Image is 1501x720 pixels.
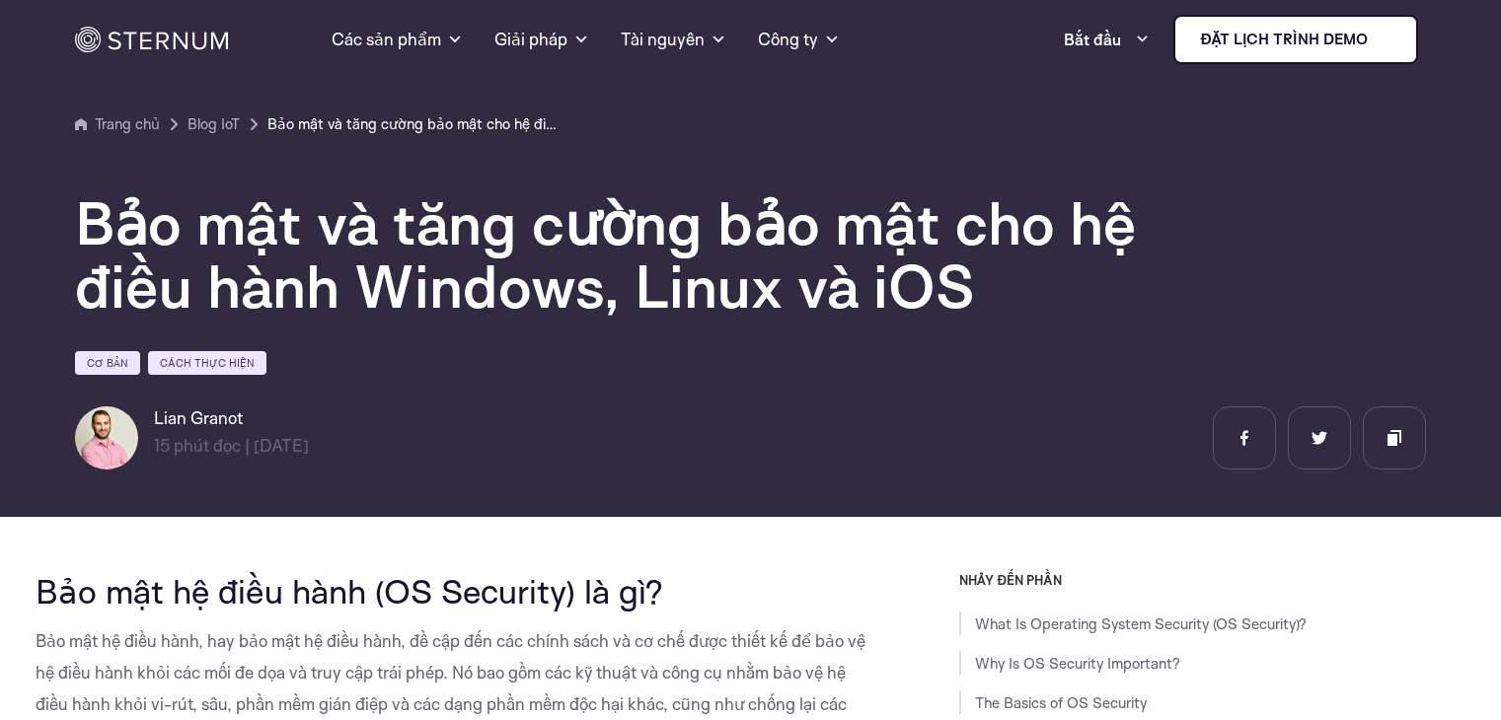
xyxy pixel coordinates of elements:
a: The Basics of OS Security [975,693,1147,712]
font: 15 [154,435,170,456]
img: Lian Granot [75,406,138,469]
font: Blog IoT [188,114,240,133]
font: Lian Granot [154,407,243,428]
font: NHẢY ĐẾN PHẦN [959,572,1062,588]
font: phút đọc | [174,435,250,456]
font: Giải pháp [494,29,567,49]
font: Bảo mật hệ điều hành (OS Security) là gì? [36,570,663,612]
a: Trang chủ [75,112,160,136]
img: xương ức iot [1376,32,1391,47]
a: What Is Operating System Security (OS Security)? [975,614,1307,633]
font: Trang chủ [95,114,160,133]
font: Đặt lịch trình demo [1200,30,1368,48]
font: Công ty [758,29,818,49]
a: Đặt lịch trình demo [1173,15,1418,64]
a: Bắt đầu [1064,20,1150,59]
a: Bảo mật và tăng cường bảo mật cho hệ điều hành Windows, Linux và iOS [267,112,563,136]
a: Why Is OS Security Important? [975,654,1180,673]
font: Tài nguyên [621,29,705,49]
font: Cơ bản [87,356,128,370]
font: [DATE] [254,435,309,456]
font: Các sản phẩm [332,29,441,49]
a: Cách thực hiện [148,351,266,375]
font: Bảo mật và tăng cường bảo mật cho hệ điều hành Windows, Linux và iOS [75,185,1136,323]
a: Cơ bản [75,351,140,375]
font: Bắt đầu [1064,30,1121,49]
a: Blog IoT [188,112,240,136]
font: Cách thực hiện [160,356,255,370]
font: Bảo mật và tăng cường bảo mật cho hệ điều hành Windows, Linux và iOS [267,114,751,133]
